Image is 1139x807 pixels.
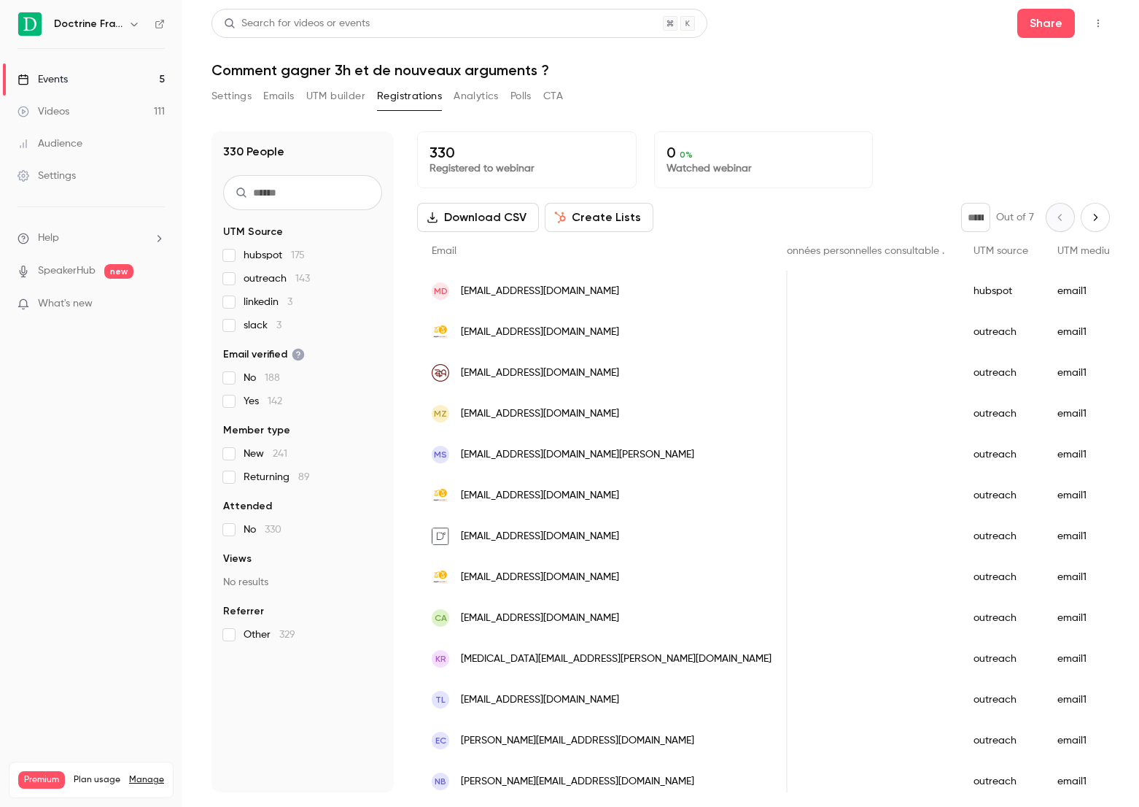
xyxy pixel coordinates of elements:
span: UTM source [973,246,1028,256]
button: Settings [211,85,252,108]
span: 89 [298,472,310,482]
span: [EMAIL_ADDRESS][DOMAIN_NAME] [461,570,619,585]
span: Returning [244,470,310,484]
h1: Comment gagner 3h et de nouveaux arguments ? [211,61,1110,79]
div: email1 [1043,761,1133,802]
span: Member type [223,423,290,438]
div: outreach [959,720,1043,761]
p: Registered to webinar [429,161,624,176]
div: email1 [1043,638,1133,679]
div: email1 [1043,271,1133,312]
span: MS [434,448,447,461]
span: [EMAIL_ADDRESS][DOMAIN_NAME] [461,406,619,422]
p: Watched webinar [666,161,861,176]
div: email1 [1043,598,1133,638]
p: Out of 7 [996,210,1034,225]
span: UTM Source [223,225,283,239]
iframe: Noticeable Trigger [147,298,165,311]
img: decasalta-avocats.fr [432,528,449,545]
span: Other [244,628,295,642]
span: hubspot [244,248,305,263]
div: email1 [1043,475,1133,516]
button: Analytics [454,85,499,108]
button: Next page [1081,203,1110,232]
span: Attended [223,499,272,514]
span: TL [435,693,446,706]
h1: 330 People [223,143,284,161]
button: Polls [510,85,532,108]
span: 175 [291,250,305,260]
span: 142 [268,396,282,406]
span: [EMAIL_ADDRESS][DOMAIN_NAME] [461,529,619,544]
span: kr [435,652,446,665]
div: email1 [1043,352,1133,393]
img: bcassocies.com [432,364,449,382]
button: Download CSV [417,203,539,232]
span: What's new [38,296,93,312]
span: 330 [265,525,281,535]
span: [PERSON_NAME][EMAIL_ADDRESS][DOMAIN_NAME] [461,733,694,749]
span: linkedin [244,295,292,309]
div: email1 [1043,516,1133,557]
span: [EMAIL_ADDRESS][DOMAIN_NAME] [461,488,619,503]
span: 0 % [680,150,693,160]
span: UTM medium [1057,246,1119,256]
div: outreach [959,434,1043,475]
div: outreach [959,679,1043,720]
img: Doctrine France [18,12,42,36]
span: 3 [287,297,292,307]
span: [EMAIL_ADDRESS][DOMAIN_NAME] [461,611,619,626]
p: No results [223,575,382,590]
span: NB [435,775,446,788]
span: [MEDICAL_DATA][EMAIL_ADDRESS][PERSON_NAME][DOMAIN_NAME] [461,652,771,667]
span: Email [432,246,456,256]
img: sagan-avocats.fr [432,568,449,586]
div: outreach [959,638,1043,679]
span: Yes [244,394,282,409]
div: email1 [1043,312,1133,352]
span: [EMAIL_ADDRESS][DOMAIN_NAME] [461,692,619,708]
div: outreach [959,761,1043,802]
span: 241 [273,449,287,459]
div: outreach [959,352,1043,393]
div: email1 [1043,393,1133,434]
span: 143 [295,274,310,284]
img: sagan-avocats.fr [432,323,449,341]
span: [EMAIL_ADDRESS][DOMAIN_NAME] [461,284,619,299]
span: EC [435,734,446,747]
span: outreach [244,271,310,286]
div: Audience [18,136,82,151]
span: [EMAIL_ADDRESS][DOMAIN_NAME][PERSON_NAME] [461,447,694,463]
span: Help [38,231,59,246]
a: Manage [129,774,164,786]
span: new [104,264,133,279]
p: 0 [666,144,861,161]
span: 3 [276,320,281,331]
span: 188 [265,373,280,383]
div: outreach [959,312,1043,352]
a: SpeakerHub [38,263,96,279]
div: outreach [959,598,1043,638]
p: 330 [429,144,624,161]
button: CTA [543,85,563,108]
div: outreach [959,475,1043,516]
span: [PERSON_NAME][EMAIL_ADDRESS][DOMAIN_NAME] [461,774,694,789]
div: email1 [1043,679,1133,720]
div: email1 [1043,720,1133,761]
div: Settings [18,169,76,183]
h6: Doctrine France [54,17,123,31]
span: Email verified [223,347,305,362]
span: Premium [18,771,65,789]
div: email1 [1043,557,1133,598]
span: [EMAIL_ADDRESS][DOMAIN_NAME] [461,325,619,340]
span: MZ [434,407,447,420]
span: New [244,447,287,461]
button: Share [1017,9,1075,38]
span: CA [435,611,447,625]
span: slack [244,318,281,333]
div: Search for videos or events [224,16,370,31]
div: outreach [959,557,1043,598]
section: facet-groups [223,225,382,642]
div: Events [18,72,68,87]
span: Md [434,285,448,298]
